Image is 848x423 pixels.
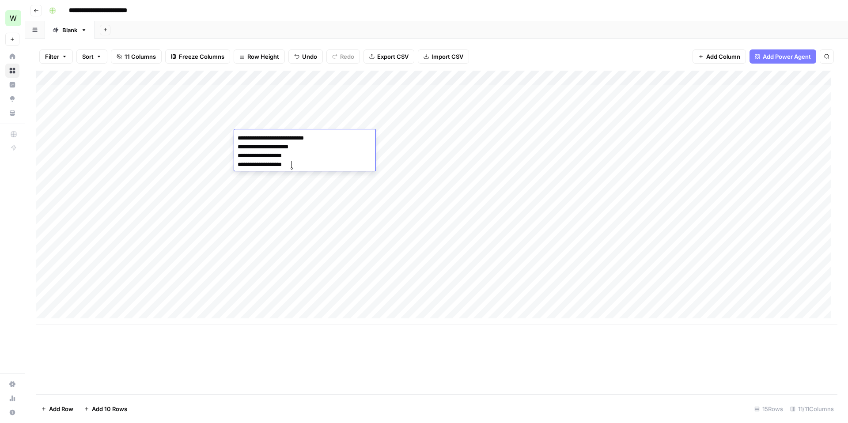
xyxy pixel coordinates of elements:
[234,49,285,64] button: Row Height
[787,402,837,416] div: 11/11 Columns
[49,404,73,413] span: Add Row
[62,26,77,34] div: Blank
[5,405,19,419] button: Help + Support
[340,52,354,61] span: Redo
[92,404,127,413] span: Add 10 Rows
[5,106,19,120] a: Your Data
[111,49,162,64] button: 11 Columns
[706,52,740,61] span: Add Column
[751,402,787,416] div: 15 Rows
[125,52,156,61] span: 11 Columns
[45,52,59,61] span: Filter
[39,49,73,64] button: Filter
[326,49,360,64] button: Redo
[418,49,469,64] button: Import CSV
[5,92,19,106] a: Opportunities
[36,402,79,416] button: Add Row
[432,52,463,61] span: Import CSV
[302,52,317,61] span: Undo
[750,49,816,64] button: Add Power Agent
[82,52,94,61] span: Sort
[10,13,17,23] span: W
[5,391,19,405] a: Usage
[179,52,224,61] span: Freeze Columns
[5,78,19,92] a: Insights
[5,377,19,391] a: Settings
[288,49,323,64] button: Undo
[79,402,132,416] button: Add 10 Rows
[5,49,19,64] a: Home
[377,52,409,61] span: Export CSV
[247,52,279,61] span: Row Height
[5,7,19,29] button: Workspace: Workspace1
[5,64,19,78] a: Browse
[76,49,107,64] button: Sort
[763,52,811,61] span: Add Power Agent
[45,21,95,39] a: Blank
[165,49,230,64] button: Freeze Columns
[693,49,746,64] button: Add Column
[363,49,414,64] button: Export CSV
